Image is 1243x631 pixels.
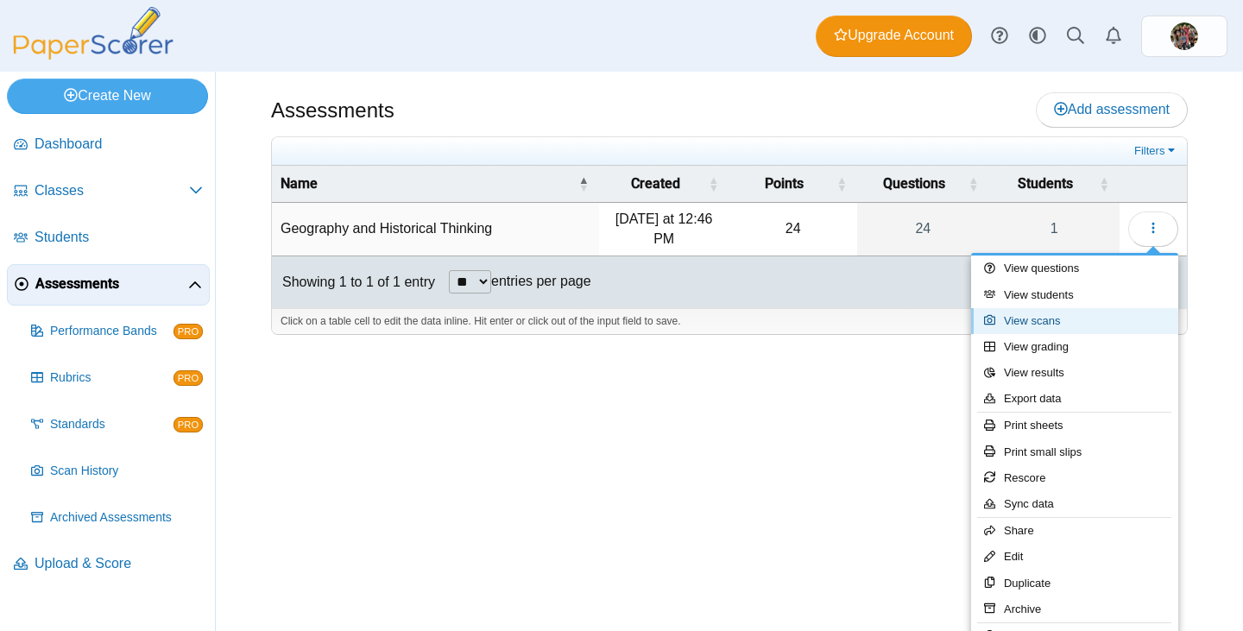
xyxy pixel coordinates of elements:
a: Classes [7,171,210,212]
span: Kerry Swicegood [1170,22,1198,50]
span: Rubrics [50,369,174,387]
a: Performance Bands PRO [24,311,210,352]
span: Created : Activate to sort [708,166,718,202]
a: Share [971,518,1178,544]
img: PaperScorer [7,7,180,60]
h1: Assessments [271,96,394,125]
span: Standards [50,416,174,433]
a: View results [971,360,1178,386]
a: Students [7,218,210,259]
a: Upload & Score [7,544,210,585]
a: Archive [971,596,1178,622]
span: Points : Activate to sort [836,166,847,202]
a: View students [971,282,1178,308]
td: Geography and Historical Thinking [272,203,599,256]
label: entries per page [491,274,591,288]
span: Students : Activate to sort [1099,166,1109,202]
span: PRO [174,370,203,386]
a: Upgrade Account [816,16,972,57]
span: Questions [883,175,945,192]
span: Scan History [50,463,203,480]
span: Upgrade Account [834,26,954,45]
a: ps.ZGjZAUrt273eHv6v [1141,16,1227,57]
span: Classes [35,181,189,200]
a: Archived Assessments [24,497,210,539]
a: 24 [857,203,988,256]
img: ps.ZGjZAUrt273eHv6v [1170,22,1198,50]
div: Showing 1 to 1 of 1 entry [272,256,435,308]
a: Alerts [1095,17,1133,55]
a: Rubrics PRO [24,357,210,399]
span: Students [1018,175,1073,192]
span: Upload & Score [35,554,203,573]
a: Print small slips [971,439,1178,465]
span: Archived Assessments [50,509,203,527]
a: 1 [989,203,1120,256]
a: Edit [971,544,1178,570]
span: PRO [174,324,203,339]
span: Created [631,175,680,192]
a: Scan History [24,451,210,492]
span: Assessments [35,274,188,293]
a: Standards PRO [24,404,210,445]
span: PRO [174,417,203,432]
a: Rescore [971,465,1178,491]
a: Assessments [7,264,210,306]
time: Sep 11, 2025 at 12:46 PM [615,211,713,245]
span: Students [35,228,203,247]
a: Filters [1130,142,1183,160]
span: Performance Bands [50,323,174,340]
div: Click on a table cell to edit the data inline. Hit enter or click out of the input field to save. [272,308,1187,334]
a: Sync data [971,491,1178,517]
a: Add assessment [1036,92,1188,127]
span: Name [281,175,318,192]
a: Export data [971,386,1178,412]
span: Points [765,175,804,192]
span: Questions : Activate to sort [969,166,979,202]
span: Name : Activate to invert sorting [578,166,589,202]
span: Dashboard [35,135,203,154]
a: Print sheets [971,413,1178,439]
a: Duplicate [971,571,1178,596]
a: Create New [7,79,208,113]
a: View scans [971,308,1178,334]
span: Add assessment [1054,102,1170,117]
a: Dashboard [7,124,210,166]
td: 24 [729,203,857,256]
a: PaperScorer [7,47,180,62]
a: View grading [971,334,1178,360]
a: View questions [971,256,1178,281]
